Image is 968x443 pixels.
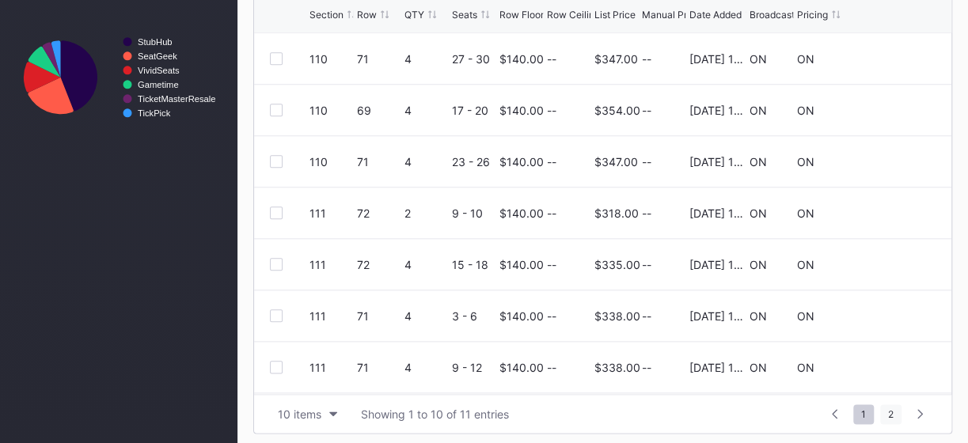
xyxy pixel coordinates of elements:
[750,361,767,374] div: ON
[547,309,556,323] div: --
[357,309,400,323] div: 71
[642,9,700,21] div: Manual Price
[357,9,377,21] div: Row
[138,66,180,75] text: VividSeats
[499,155,544,168] div: $140.00
[499,361,544,374] div: $140.00
[138,37,173,47] text: StubHub
[547,258,556,271] div: --
[309,155,353,168] div: 110
[499,9,544,21] div: Row Floor
[499,258,544,271] div: $140.00
[594,155,638,168] div: $347.00
[880,404,902,424] span: 2
[642,104,685,117] div: --
[594,104,640,117] div: $354.00
[499,52,544,66] div: $140.00
[404,258,448,271] div: 4
[750,258,767,271] div: ON
[689,52,746,66] div: [DATE] 10:56AM
[594,258,640,271] div: $335.00
[797,9,828,21] div: Pricing
[499,309,544,323] div: $140.00
[797,258,814,271] div: ON
[750,309,767,323] div: ON
[797,52,814,66] div: ON
[547,104,556,117] div: --
[16,8,222,146] svg: Chart title
[499,206,544,220] div: $140.00
[270,403,345,425] button: 10 items
[138,51,177,61] text: SeatGeek
[452,52,495,66] div: 27 - 30
[689,9,742,21] div: Date Added
[138,108,171,118] text: TickPick
[404,9,424,21] div: QTY
[642,155,685,168] div: --
[452,104,495,117] div: 17 - 20
[689,206,746,220] div: [DATE] 10:56AM
[357,52,400,66] div: 71
[138,94,215,104] text: TicketMasterResale
[689,361,746,374] div: [DATE] 10:56AM
[853,404,874,424] span: 1
[309,361,353,374] div: 111
[452,155,495,168] div: 23 - 26
[797,206,814,220] div: ON
[404,361,448,374] div: 4
[750,9,795,21] div: Broadcast
[642,309,685,323] div: --
[309,9,344,21] div: Section
[689,155,746,168] div: [DATE] 10:56AM
[309,104,353,117] div: 110
[594,309,640,323] div: $338.00
[750,206,767,220] div: ON
[594,206,639,220] div: $318.00
[309,52,353,66] div: 110
[357,104,400,117] div: 69
[404,155,448,168] div: 4
[797,155,814,168] div: ON
[404,206,448,220] div: 2
[138,80,179,89] text: Gametime
[547,9,600,21] div: Row Ceiling
[452,9,477,21] div: Seats
[357,258,400,271] div: 72
[689,104,746,117] div: [DATE] 10:56AM
[452,309,495,323] div: 3 - 6
[642,206,685,220] div: --
[642,258,685,271] div: --
[309,206,353,220] div: 111
[361,407,509,421] div: Showing 1 to 10 of 11 entries
[547,361,556,374] div: --
[547,155,556,168] div: --
[547,52,556,66] div: --
[642,361,685,374] div: --
[357,206,400,220] div: 72
[797,309,814,323] div: ON
[594,9,636,21] div: List Price
[357,361,400,374] div: 71
[797,104,814,117] div: ON
[309,258,353,271] div: 111
[452,258,495,271] div: 15 - 18
[404,309,448,323] div: 4
[404,52,448,66] div: 4
[594,52,638,66] div: $347.00
[452,206,495,220] div: 9 - 10
[642,52,685,66] div: --
[357,155,400,168] div: 71
[309,309,353,323] div: 111
[594,361,640,374] div: $338.00
[689,258,746,271] div: [DATE] 10:56AM
[452,361,495,374] div: 9 - 12
[797,361,814,374] div: ON
[404,104,448,117] div: 4
[750,104,767,117] div: ON
[499,104,544,117] div: $140.00
[750,155,767,168] div: ON
[547,206,556,220] div: --
[750,52,767,66] div: ON
[278,407,321,421] div: 10 items
[689,309,746,323] div: [DATE] 10:56AM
